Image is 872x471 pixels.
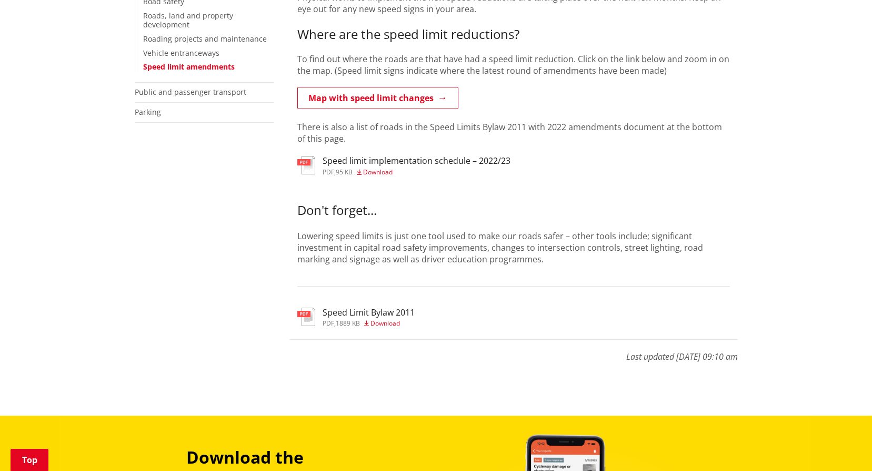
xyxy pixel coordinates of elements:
[11,449,48,471] a: Top
[297,25,730,43] h3: Where are the speed limit reductions?
[143,62,235,72] a: Speed limit amendments
[323,308,415,318] h3: Speed Limit Bylaw 2011
[297,53,730,76] p: To find out where the roads are that have had a speed limit reduction. Click on the link below an...
[323,169,510,175] div: ,
[363,168,393,176] span: Download
[297,121,730,156] p: There is also a list of roads in the Speed Limits Bylaw 2011 with 2022 amendments document at the...
[336,168,353,176] span: 95 KB
[297,308,415,327] a: Speed Limit Bylaw 2011 pdf,1889 KB Download
[135,107,161,117] a: Parking
[135,87,246,97] a: Public and passenger transport
[323,319,334,328] span: pdf
[297,229,730,265] p: Lowering speed limits is just one tool used to make our roads safer – other tools include; signif...
[297,188,730,219] h3: Don't forget...
[143,48,219,58] a: Vehicle entranceways
[323,168,334,176] span: pdf
[289,339,738,363] p: Last updated [DATE] 09:10 am
[297,87,458,109] a: Map with speed limit changes
[323,320,415,327] div: ,
[143,11,233,30] a: Roads, land and property development
[297,156,510,175] a: Speed limit implementation schedule – 2022/23 pdf,95 KB Download
[336,319,360,328] span: 1889 KB
[323,156,510,166] h3: Speed limit implementation schedule – 2022/23
[297,308,315,326] img: document-pdf.svg
[370,319,400,328] span: Download
[297,156,315,174] img: document-pdf.svg
[824,427,861,465] iframe: Messenger Launcher
[143,34,267,44] a: Roading projects and maintenance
